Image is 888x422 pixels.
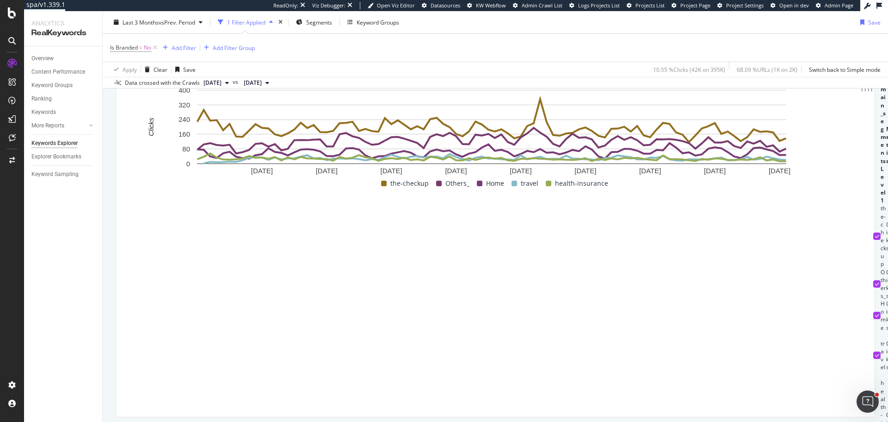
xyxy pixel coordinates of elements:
[510,167,531,175] text: [DATE]
[390,178,429,189] span: the-checkup
[476,2,506,9] span: KW Webflow
[203,79,222,87] span: 2025 Oct. 3rd
[123,18,159,26] span: Last 3 Months
[881,268,886,300] td: Others_
[357,18,399,26] div: Keyword Groups
[110,15,206,30] button: Last 3 MonthsvsPrev. Period
[779,2,809,9] span: Open in dev
[704,167,726,175] text: [DATE]
[31,94,96,104] a: Ranking
[680,2,710,9] span: Project Page
[244,79,262,87] span: 2025 Jul. 4th
[737,65,797,73] div: 68.09 % URLs ( 1K on 2K )
[123,65,137,73] div: Apply
[422,2,460,9] a: Datasources
[31,152,96,162] a: Explorer Bookmarks
[574,167,596,175] text: [DATE]
[214,15,277,30] button: 1 Filter Applied
[159,42,196,53] button: Add Filter
[31,67,85,77] div: Content Performance
[431,2,460,9] span: Datasources
[306,18,332,26] span: Segments
[31,170,79,179] div: Keyword Sampling
[467,2,506,9] a: KW Webflow
[569,2,620,9] a: Logs Projects List
[870,85,873,93] div: 1
[863,85,867,93] div: 1
[521,178,538,189] span: travel
[31,107,96,117] a: Keywords
[857,391,879,413] iframe: Intercom live chat
[486,178,504,189] span: Home
[381,167,402,175] text: [DATE]
[867,85,870,93] div: 1
[653,65,725,73] div: 10.55 % Clicks ( 42K on 395K )
[31,94,52,104] div: Ranking
[147,118,155,136] text: Clicks
[200,42,255,53] button: Add Filter Group
[200,77,233,88] button: [DATE]
[183,65,196,73] div: Save
[513,2,562,9] a: Admin Crawl List
[31,67,96,77] a: Content Performance
[240,77,273,88] button: [DATE]
[31,81,73,90] div: Keyword Groups
[144,41,151,54] span: No
[857,15,881,30] button: Save
[445,178,469,189] span: Others_
[186,160,190,168] text: 0
[31,121,86,131] a: More Reports
[771,2,809,9] a: Open in dev
[868,18,881,26] div: Save
[273,2,298,9] div: ReadOnly:
[31,139,96,148] a: Keywords Explorer
[123,85,860,178] svg: A chart.
[377,2,415,9] span: Open Viz Editor
[213,44,255,51] div: Add Filter Group
[31,152,81,162] div: Explorer Bookmarks
[672,2,710,9] a: Project Page
[110,62,137,77] button: Apply
[769,167,790,175] text: [DATE]
[31,139,78,148] div: Keywords Explorer
[627,2,665,9] a: Projects List
[182,145,190,153] text: 80
[233,78,240,86] span: vs
[522,2,562,9] span: Admin Crawl List
[31,54,54,63] div: Overview
[179,86,190,94] text: 400
[881,332,886,379] td: travel
[31,81,96,90] a: Keyword Groups
[881,85,886,204] div: main_segments Level 1
[141,62,167,77] button: Clear
[805,62,881,77] button: Switch back to Simple mode
[179,130,190,138] text: 160
[881,300,886,332] td: Home
[31,54,96,63] a: Overview
[368,2,415,9] a: Open Viz Editor
[110,44,138,51] span: Is Branded
[125,79,200,87] div: Data crossed with the Crawls
[809,65,881,73] div: Switch back to Simple mode
[881,204,886,268] td: the-checkup
[555,178,608,189] span: health-insurance
[277,18,284,27] div: times
[172,62,196,77] button: Save
[159,18,195,26] span: vs Prev. Period
[344,15,403,30] button: Keyword Groups
[31,19,95,28] div: Analytics
[578,2,620,9] span: Logs Projects List
[154,65,167,73] div: Clear
[31,121,64,131] div: More Reports
[312,2,345,9] div: Viz Debugger:
[639,167,661,175] text: [DATE]
[825,2,853,9] span: Admin Page
[316,167,338,175] text: [DATE]
[816,2,853,9] a: Admin Page
[635,2,665,9] span: Projects List
[139,44,142,51] span: =
[31,107,56,117] div: Keywords
[31,28,95,38] div: RealKeywords
[179,101,190,109] text: 320
[726,2,764,9] span: Project Settings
